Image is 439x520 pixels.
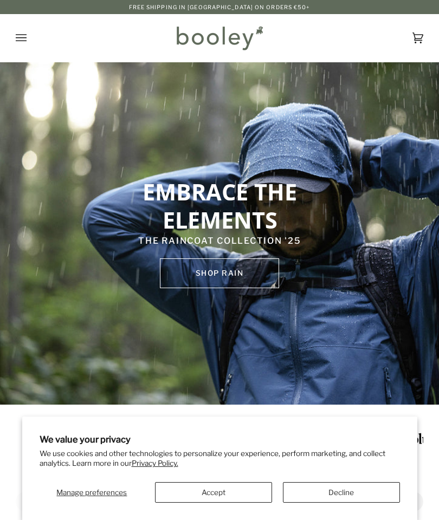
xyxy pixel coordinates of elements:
[172,22,267,54] img: Booley
[40,482,145,503] button: Manage preferences
[91,178,349,235] p: EMBRACE THE ELEMENTS
[283,482,400,503] button: Decline
[160,258,279,288] a: SHOP rain
[129,3,311,11] p: Free Shipping in [GEOGRAPHIC_DATA] on Orders €50+
[132,459,178,467] a: Privacy Policy.
[16,14,48,62] button: Open menu
[155,482,272,503] button: Accept
[56,488,127,497] span: Manage preferences
[40,434,400,445] h2: We value your privacy
[91,235,349,248] p: THE RAINCOAT COLLECTION '25
[40,449,400,468] p: We use cookies and other technologies to personalize your experience, perform marketing, and coll...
